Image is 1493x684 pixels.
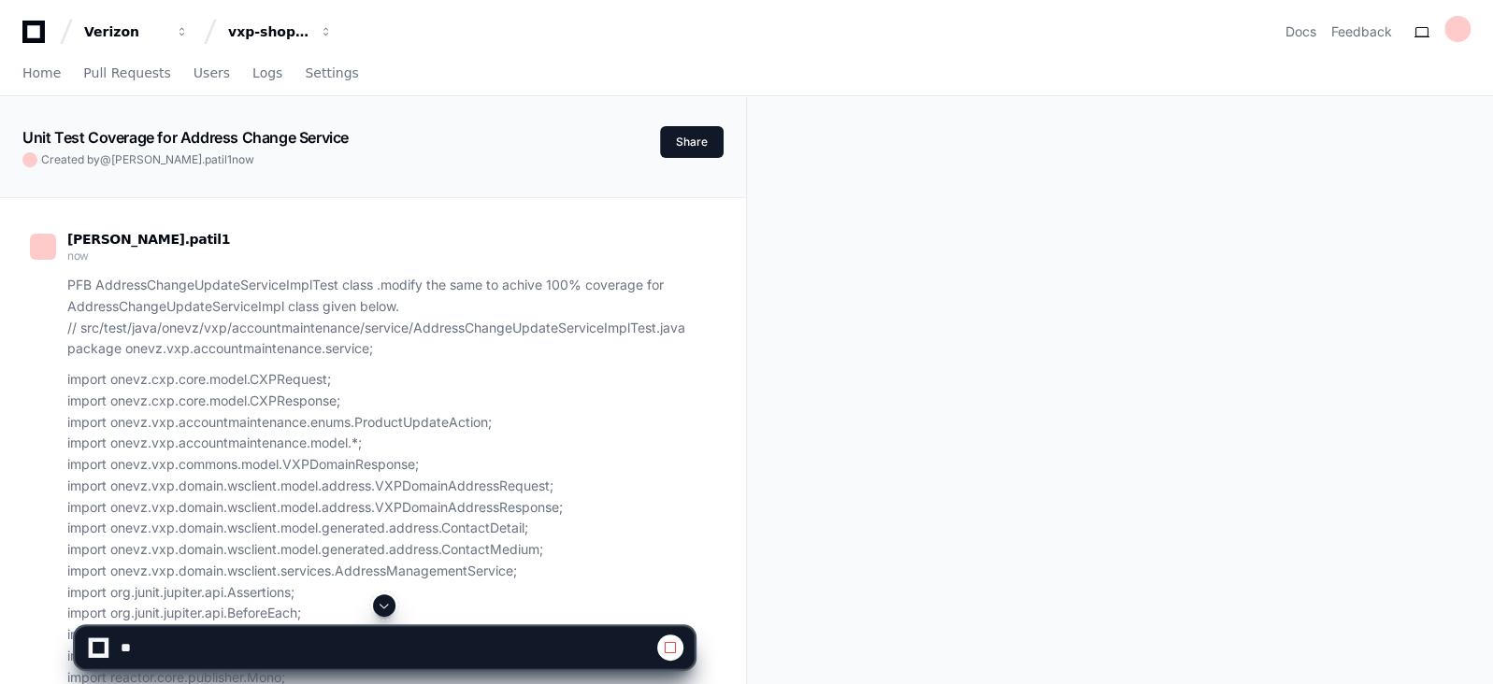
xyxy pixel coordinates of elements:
[100,152,111,166] span: @
[660,126,724,158] button: Share
[84,22,165,41] div: Verizon
[194,67,230,78] span: Users
[252,67,282,78] span: Logs
[77,15,196,49] button: Verizon
[252,52,282,95] a: Logs
[305,67,358,78] span: Settings
[221,15,340,49] button: vxp-shoppingcart-services
[22,128,349,147] app-text-character-animate: Unit Test Coverage for Address Change Service
[194,52,230,95] a: Users
[228,22,309,41] div: vxp-shoppingcart-services
[67,275,694,360] p: PFB AddressChangeUpdateServiceImplTest class .modify the same to achive 100% coverage for Address...
[67,232,230,247] span: [PERSON_NAME].patil1
[1285,22,1316,41] a: Docs
[67,249,89,263] span: now
[111,152,232,166] span: [PERSON_NAME].patil1
[1331,22,1392,41] button: Feedback
[305,52,358,95] a: Settings
[232,152,254,166] span: now
[22,52,61,95] a: Home
[41,152,254,167] span: Created by
[83,52,170,95] a: Pull Requests
[22,67,61,78] span: Home
[83,67,170,78] span: Pull Requests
